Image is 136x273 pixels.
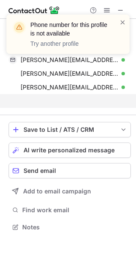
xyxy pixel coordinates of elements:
[12,21,26,34] img: warning
[9,142,131,158] button: AI write personalized message
[9,163,131,178] button: Send email
[30,21,109,38] header: Phone number for this profile is not available
[9,221,131,233] button: Notes
[9,122,131,137] button: save-profile-one-click
[23,188,91,195] span: Add to email campaign
[22,223,127,231] span: Notes
[9,204,131,216] button: Find work email
[24,126,116,133] div: Save to List / ATS / CRM
[9,184,131,199] button: Add to email campaign
[9,5,60,15] img: ContactOut v5.3.10
[24,167,56,174] span: Send email
[24,147,115,154] span: AI write personalized message
[21,83,118,91] span: [PERSON_NAME][EMAIL_ADDRESS][PERSON_NAME][DOMAIN_NAME]
[30,39,109,48] p: Try another profile
[21,70,118,77] span: [PERSON_NAME][EMAIL_ADDRESS][PERSON_NAME][DOMAIN_NAME]
[22,206,127,214] span: Find work email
